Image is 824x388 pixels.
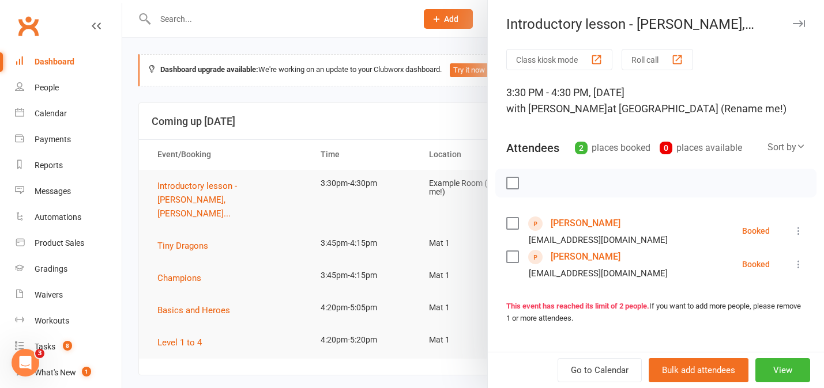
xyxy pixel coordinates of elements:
a: Clubworx [14,12,43,40]
a: Gradings [15,256,122,282]
a: Automations [15,204,122,230]
div: Calendar [35,109,67,118]
div: If you want to add more people, please remove 1 or more attendees. [506,300,806,325]
div: [EMAIL_ADDRESS][DOMAIN_NAME] [529,233,668,248]
div: Payments [35,135,71,144]
a: Waivers [15,282,122,308]
span: 1 [82,367,91,376]
a: Payments [15,127,122,153]
a: [PERSON_NAME] [551,214,620,233]
a: Go to Calendar [558,358,642,382]
div: Dashboard [35,57,74,66]
div: 0 [660,142,672,154]
div: Automations [35,212,81,222]
strong: This event has reached its limit of 2 people. [506,302,649,310]
button: Bulk add attendees [649,358,748,382]
div: Booked [742,227,770,235]
div: 2 [575,142,588,154]
div: Tasks [35,342,55,351]
a: Messages [15,178,122,204]
div: places booked [575,140,650,156]
div: Gradings [35,264,67,273]
div: Introductory lesson - [PERSON_NAME], [PERSON_NAME] [488,16,824,32]
div: What's New [35,368,76,377]
div: People [35,83,59,92]
span: 3 [35,349,44,358]
a: Tasks 8 [15,334,122,360]
span: at [GEOGRAPHIC_DATA] (Rename me!) [607,102,787,115]
div: Messages [35,187,71,196]
div: Reports [35,161,63,170]
a: People [15,75,122,101]
a: [PERSON_NAME] [551,248,620,266]
a: Calendar [15,101,122,127]
button: Class kiosk mode [506,49,612,70]
div: Product Sales [35,238,84,248]
div: 3:30 PM - 4:30 PM, [DATE] [506,85,806,117]
div: Waivers [35,290,63,299]
a: What's New1 [15,360,122,386]
div: [EMAIL_ADDRESS][DOMAIN_NAME] [529,266,668,281]
button: Roll call [622,49,693,70]
a: Product Sales [15,230,122,256]
div: Attendees [506,140,559,156]
span: 8 [63,341,72,351]
a: Workouts [15,308,122,334]
div: Workouts [35,316,69,325]
div: Sort by [767,140,806,155]
button: View [755,358,810,382]
iframe: Intercom live chat [12,349,39,376]
a: Dashboard [15,49,122,75]
div: Booked [742,260,770,268]
span: with [PERSON_NAME] [506,102,607,115]
a: Reports [15,153,122,178]
div: places available [660,140,742,156]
